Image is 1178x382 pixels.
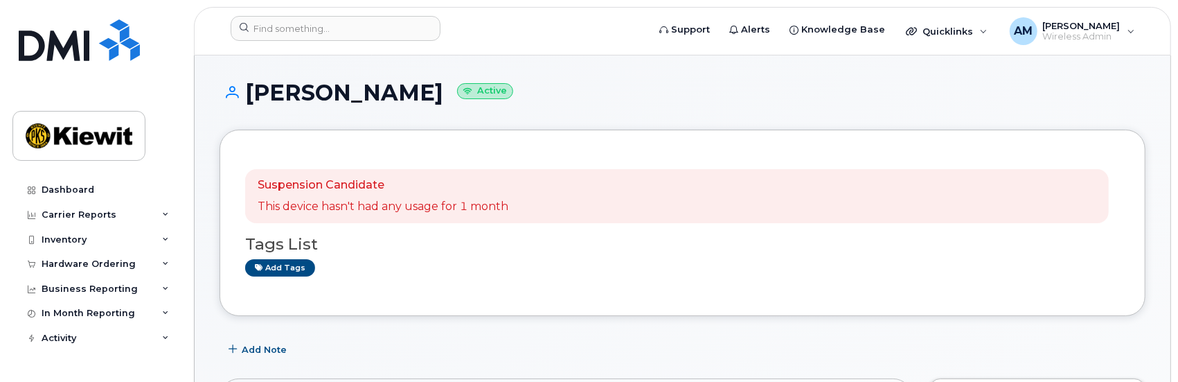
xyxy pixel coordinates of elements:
p: Suspension Candidate [258,177,508,193]
p: This device hasn't had any usage for 1 month [258,199,508,215]
a: Add tags [245,259,315,277]
small: Active [457,83,513,99]
h3: Tags List [245,236,1120,253]
iframe: Messenger Launcher [1118,322,1168,372]
button: Add Note [220,337,298,362]
h1: [PERSON_NAME] [220,80,1145,105]
span: Add Note [242,343,287,356]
